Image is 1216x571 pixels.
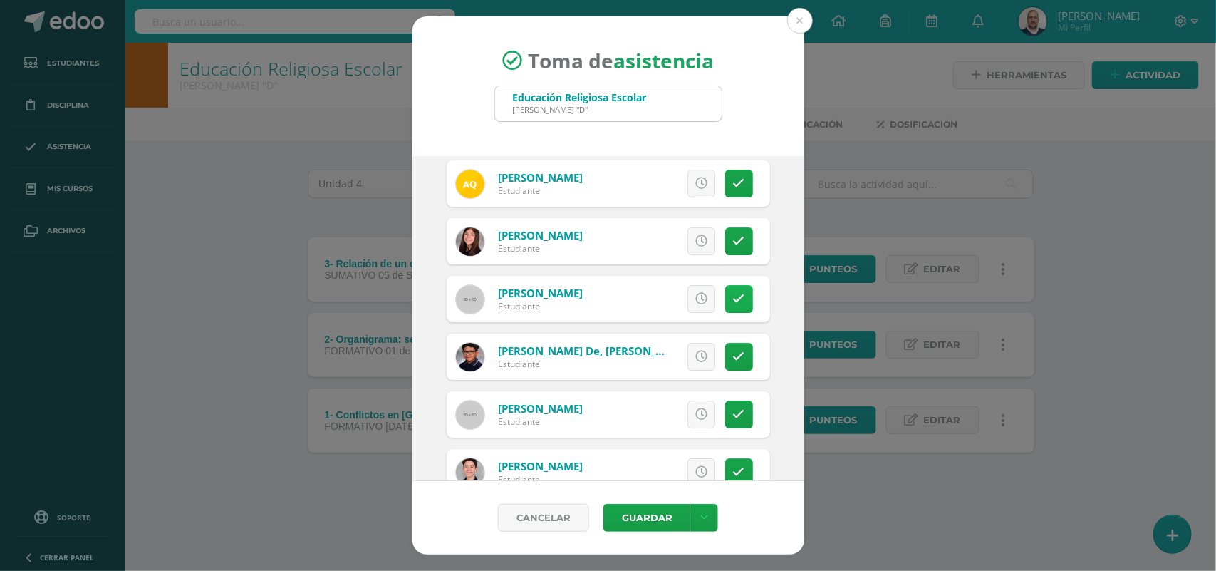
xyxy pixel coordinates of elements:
[495,86,722,121] input: Busca un grado o sección aquí...
[498,473,583,485] div: Estudiante
[498,504,589,532] a: Cancelar
[513,104,647,115] div: [PERSON_NAME] "D"
[787,8,813,34] button: Close (Esc)
[498,401,583,416] a: [PERSON_NAME]
[498,300,583,312] div: Estudiante
[613,47,714,74] strong: asistencia
[498,228,583,242] a: [PERSON_NAME]
[456,343,484,371] img: 54c12dc2953f05bbaceee7cec40e0f3f.png
[498,459,583,473] a: [PERSON_NAME]
[456,170,484,198] img: 8af4e052ca5b221f6c77f9b452068067.png
[498,286,583,300] a: [PERSON_NAME]
[498,344,690,358] a: [PERSON_NAME] De, [PERSON_NAME]
[498,242,583,254] div: Estudiante
[498,358,669,370] div: Estudiante
[498,170,583,185] a: [PERSON_NAME]
[456,285,484,314] img: 60x60
[456,227,484,256] img: 220588bdfaab2d0eb1c7aacc34a9b630.png
[513,91,647,104] div: Educación Religiosa Escolar
[456,401,484,429] img: 60x60
[498,185,583,197] div: Estudiante
[498,416,583,428] div: Estudiante
[456,458,484,487] img: c320f370c0510ff1bc211f51b77bfd98.png
[603,504,690,532] button: Guardar
[528,47,714,74] span: Toma de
